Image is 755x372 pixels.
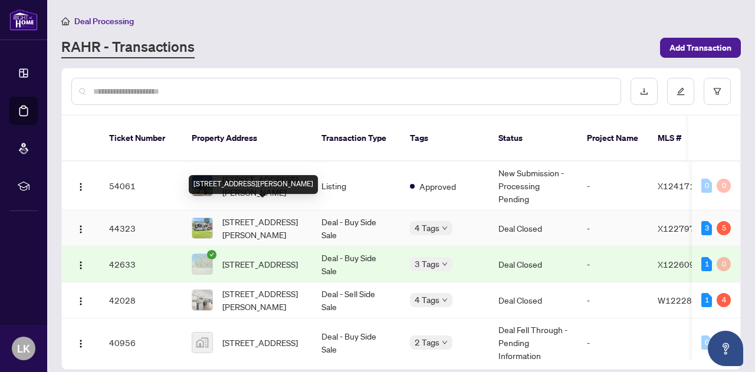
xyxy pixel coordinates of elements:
[207,250,216,259] span: check-circle
[419,180,456,193] span: Approved
[701,335,712,350] div: 0
[640,87,648,96] span: download
[192,290,212,310] img: thumbnail-img
[489,246,577,282] td: Deal Closed
[71,255,90,274] button: Logo
[189,175,318,194] div: [STREET_ADDRESS][PERSON_NAME]
[415,257,439,271] span: 3 Tags
[222,336,298,349] span: [STREET_ADDRESS]
[442,297,448,303] span: down
[76,339,86,348] img: Logo
[717,179,731,193] div: 0
[76,297,86,306] img: Logo
[442,340,448,345] span: down
[71,176,90,195] button: Logo
[489,282,577,318] td: Deal Closed
[76,225,86,234] img: Logo
[701,221,712,235] div: 3
[658,259,705,269] span: X12260984
[648,116,719,162] th: MLS #
[192,218,212,238] img: thumbnail-img
[489,116,577,162] th: Status
[415,335,439,349] span: 2 Tags
[100,116,182,162] th: Ticket Number
[192,333,212,353] img: thumbnail-img
[71,219,90,238] button: Logo
[17,340,30,357] span: LK
[312,282,401,318] td: Deal - Sell Side Sale
[76,182,86,192] img: Logo
[415,221,439,235] span: 4 Tags
[76,261,86,270] img: Logo
[717,293,731,307] div: 4
[577,210,648,246] td: -
[442,261,448,267] span: down
[192,254,212,274] img: thumbnail-img
[312,246,401,282] td: Deal - Buy Side Sale
[222,173,303,199] span: [STREET_ADDRESS][PERSON_NAME]
[415,293,439,307] span: 4 Tags
[100,282,182,318] td: 42028
[401,116,489,162] th: Tags
[708,331,743,366] button: Open asap
[658,223,705,233] span: X12279767
[577,116,648,162] th: Project Name
[701,257,712,271] div: 1
[667,78,694,105] button: edit
[71,291,90,310] button: Logo
[577,162,648,210] td: -
[677,87,685,96] span: edit
[658,295,708,305] span: W12228374
[660,38,741,58] button: Add Transaction
[442,225,448,231] span: down
[701,293,712,307] div: 1
[489,162,577,210] td: New Submission - Processing Pending
[74,16,134,27] span: Deal Processing
[182,116,312,162] th: Property Address
[701,179,712,193] div: 0
[312,318,401,367] td: Deal - Buy Side Sale
[100,246,182,282] td: 42633
[489,318,577,367] td: Deal Fell Through - Pending Information
[631,78,658,105] button: download
[100,162,182,210] td: 54061
[100,210,182,246] td: 44323
[222,258,298,271] span: [STREET_ADDRESS]
[577,318,648,367] td: -
[61,17,70,25] span: home
[9,9,38,31] img: logo
[717,221,731,235] div: 5
[704,78,731,105] button: filter
[658,180,705,191] span: X12417146
[713,87,721,96] span: filter
[489,210,577,246] td: Deal Closed
[100,318,182,367] td: 40956
[312,210,401,246] td: Deal - Buy Side Sale
[669,38,731,57] span: Add Transaction
[312,116,401,162] th: Transaction Type
[222,215,303,241] span: [STREET_ADDRESS][PERSON_NAME]
[61,37,195,58] a: RAHR - Transactions
[222,287,303,313] span: [STREET_ADDRESS][PERSON_NAME]
[577,246,648,282] td: -
[71,333,90,352] button: Logo
[717,257,731,271] div: 0
[312,162,401,210] td: Listing
[577,282,648,318] td: -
